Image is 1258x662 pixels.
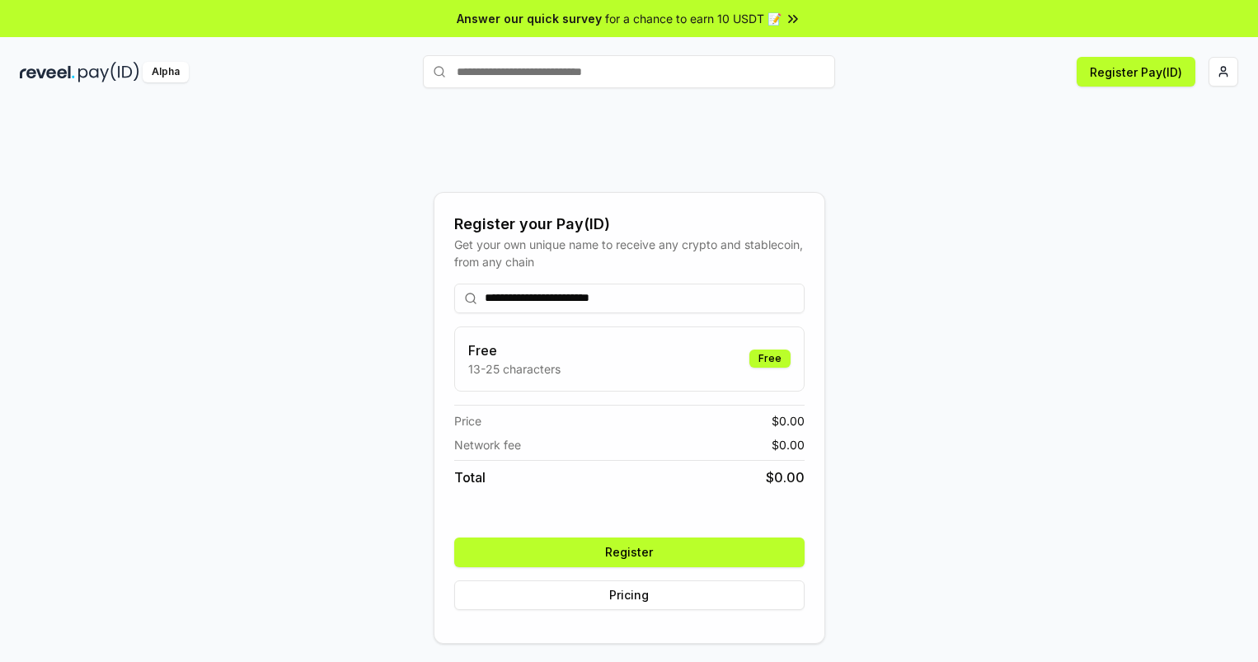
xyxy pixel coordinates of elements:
[457,10,602,27] span: Answer our quick survey
[78,62,139,82] img: pay_id
[468,360,561,378] p: 13-25 characters
[454,467,486,487] span: Total
[20,62,75,82] img: reveel_dark
[454,213,805,236] div: Register your Pay(ID)
[772,436,805,453] span: $ 0.00
[454,236,805,270] div: Get your own unique name to receive any crypto and stablecoin, from any chain
[143,62,189,82] div: Alpha
[454,580,805,610] button: Pricing
[772,412,805,430] span: $ 0.00
[1077,57,1195,87] button: Register Pay(ID)
[749,350,791,368] div: Free
[605,10,782,27] span: for a chance to earn 10 USDT 📝
[454,538,805,567] button: Register
[454,436,521,453] span: Network fee
[454,412,481,430] span: Price
[766,467,805,487] span: $ 0.00
[468,340,561,360] h3: Free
